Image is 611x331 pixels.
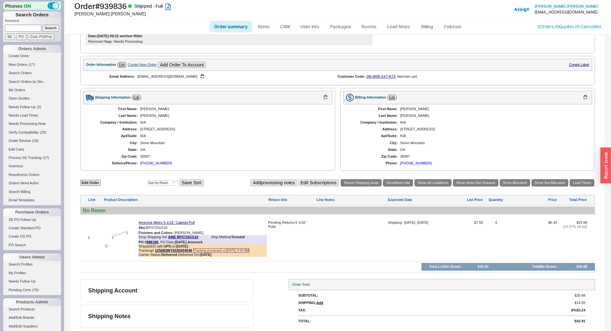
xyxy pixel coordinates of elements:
[574,293,585,298] span: $25.68
[104,198,267,202] div: Product Description
[317,198,387,202] div: Line Notes
[350,161,398,165] div: Phone:
[338,74,365,79] div: Customer Code:
[3,225,61,231] a: Create Standard PO
[388,198,446,202] div: Expected Date
[42,25,59,31] input: Search
[3,95,61,102] a: Open Quotes
[357,21,381,32] a: Rooms
[134,3,163,9] span: Shipped - Full
[3,11,61,18] h1: Search Orders
[3,278,61,285] a: Needs Follow Up
[350,141,398,145] div: City:
[140,134,326,138] div: N/A
[3,180,61,187] a: Orders Need Auths
[268,198,315,202] div: Return Info
[3,2,61,10] div: Phones
[176,244,188,248] b: [DATE]
[28,33,54,40] input: Cust. PO/Proj
[350,134,398,138] div: Apt/Suite:
[3,53,61,59] a: Create Order
[155,248,192,252] a: 1Z5083WY0330204546
[3,87,61,93] a: My Orders
[117,62,127,67] a: Edit
[366,74,396,78] a: QB-W08-XX7-R7X
[535,4,598,9] span: [PERSON_NAME] [PERSON_NAME]
[316,301,323,305] span: Add
[140,148,326,152] div: GA
[89,114,138,118] div: Last Name:
[400,114,586,118] div: [PERSON_NAME]
[3,314,61,321] a: Add/Edit Brands
[388,221,403,225] div: Shipping:
[9,105,36,109] span: Needs Follow Up
[161,253,177,257] b: Delivered
[400,148,586,152] div: GA
[3,261,61,268] a: Search Profiles
[350,154,398,159] div: Zip Code:
[558,225,587,229] div: ( 14.97 % off list)
[83,207,592,213] div: No Room
[139,231,174,235] span: Finishes and Colors :
[400,120,586,125] div: N/A
[3,112,61,119] a: Needs Lead Times
[140,127,326,131] div: [STREET_ADDRESS]
[570,179,594,187] a: Lead Times
[3,233,61,240] a: Create DS PO
[147,240,158,244] a: 988186
[3,163,61,170] a: Inventory
[139,253,178,257] span: Carrier Status:
[298,293,556,298] div: SubTotal:
[188,240,203,244] b: Amerock
[509,198,557,202] div: Price
[232,235,245,239] b: Ground
[139,226,146,230] span: Sku:
[569,63,589,66] a: Create Label
[88,34,142,38] div: Date: [DATE] 09:22 am User: Rikki
[139,244,267,248] div: Shipped ( 4 ) with on ,
[32,288,39,292] span: ( 79 )
[532,265,557,269] div: Total No Room :
[448,221,483,260] span: $7.55
[400,154,586,159] div: 30087
[558,198,587,202] div: Total Price
[209,21,252,32] a: Order summary
[383,179,413,187] button: ShowMore Info
[168,235,198,240] a: AME BP37291G10
[193,248,249,253] span: Tracking processed on [DATE] 9:34 AM
[3,306,61,313] a: Search Products
[5,18,61,25] p: Keyword:
[298,301,316,305] div: Shipping:
[548,221,557,224] span: $6.42
[89,134,138,138] div: Apt/Suite:
[3,104,61,110] a: Needs Follow Up(2)
[200,253,211,257] b: [DATE]
[404,221,428,225] div: [DATE] - [DATE]
[139,240,158,244] b: PO #
[3,298,61,306] div: Products Admin
[9,139,31,143] span: Under Review
[574,301,585,305] span: $14.99
[95,95,131,100] div: Shipping Information
[572,308,577,312] div: 8 %
[3,253,61,261] div: Users Admin
[350,148,398,152] div: State:
[74,2,307,11] h1: Order # 939836
[276,21,294,32] a: CRM
[350,120,398,125] div: Company / Institution:
[576,265,587,269] div: $25.68
[355,95,386,100] div: Billing Information
[414,179,452,187] a: Show All Leadtimes
[3,242,61,248] a: PO Search
[326,21,356,32] a: Packages
[3,146,61,153] a: Edit Carts
[3,120,61,127] a: Needs Processing Note
[3,323,61,330] a: Add/Edit Suppliers
[574,319,585,323] span: $43.91
[88,313,250,320] div: Shipping Notes
[9,156,41,160] span: Process SE Tracking
[139,248,192,252] span: Tracking#
[253,21,274,32] a: Items
[531,179,568,187] a: Show Not Allocated
[89,154,138,159] div: Zip Code:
